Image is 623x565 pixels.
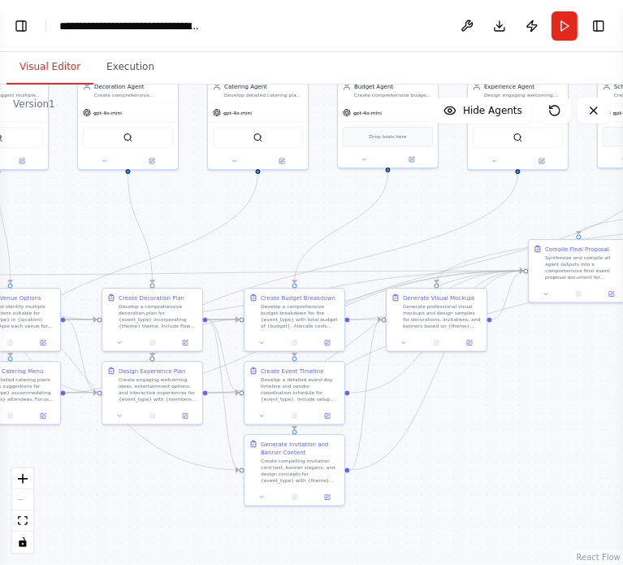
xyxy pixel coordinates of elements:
span: gpt-4o-mini [93,110,122,116]
button: Open in side panel [314,338,341,348]
div: Generate Invitation and Banner ContentCreate compelling invitation card text, banner slogans, and... [244,434,345,506]
g: Edge from 621f3dc2-c5e6-4628-a441-34bd72f54f8b to 7261cb5d-9ede-49dc-9221-3bbfce65d227 [6,173,262,356]
button: Open in side panel [29,338,57,348]
g: Edge from bf0a7cc4-0def-4853-8eaf-c62773f69ddd to 65621fbc-37a4-422d-a65b-f28e22007597 [208,267,524,397]
button: Open in side panel [314,411,341,421]
button: No output available [277,493,311,502]
span: gpt-4o-mini [223,110,252,116]
button: Open in side panel [389,154,435,164]
div: Generate Visual Mockups [403,293,475,302]
g: Edge from 21b9ce34-e94a-43db-a0a2-65f287205733 to 65621fbc-37a4-422d-a65b-f28e22007597 [66,267,524,324]
g: Edge from 52003cef-0fdd-4fd0-9c45-f67bd6bc62c8 to a7695448-97b2-45e3-9319-90e282cddf11 [291,172,392,283]
div: Create Decoration PlanDevelop a comprehensive decoration plan for {event_type} incorporating {the... [102,288,203,352]
div: Experience Agent [484,82,563,90]
span: gpt-4o-mini [353,110,382,116]
span: Hide Agents [463,104,522,117]
div: Create Decoration Plan [119,293,184,302]
div: Develop a comprehensive budget breakdown for the {event_type} with total budget of {budget}. Allo... [261,303,340,329]
div: Design Experience PlanCreate engaging welcoming ideas, entertainment options, and interactive exp... [102,361,203,425]
button: Open in side panel [29,411,57,421]
div: Compile Final Proposal [545,245,609,253]
button: Hide Agents [434,98,532,124]
div: Create engaging welcoming ideas, entertainment options, and interactive experiences for {event_ty... [119,376,197,402]
button: Open in side panel [314,493,341,502]
div: Develop a comprehensive decoration plan for {event_type} incorporating {theme} theme. Include flo... [119,303,197,329]
div: Develop detailed catering plans and menu suggestions for {event_type} accommodating {members} peo... [224,92,303,98]
button: Show right sidebar [587,15,610,37]
div: Create comprehensive budget breakdown and cost allocation for {event_type} with total budget of {... [354,92,433,98]
g: Edge from dd4f0792-41b7-4614-8c03-c84ad64c7cec to c66586f0-5472-49d4-a8ab-2800150632a4 [124,173,157,283]
div: Generate Invitation and Banner Content [261,440,340,456]
button: Show left sidebar [10,15,32,37]
div: Decoration Agent [94,82,173,90]
g: Edge from c66586f0-5472-49d4-a8ab-2800150632a4 to cb260409-bb1c-4ab9-b97c-cbbbe4731366 [208,315,240,474]
div: Budget Agent [354,82,433,90]
g: Edge from 1431d882-0bba-4918-9a2d-c70dcc5be0db to 65621fbc-37a4-422d-a65b-f28e22007597 [350,267,524,397]
g: Edge from c66586f0-5472-49d4-a8ab-2800150632a4 to 65621fbc-37a4-422d-a65b-f28e22007597 [208,267,524,324]
button: Open in side panel [456,338,483,348]
g: Edge from c66586f0-5472-49d4-a8ab-2800150632a4 to 1431d882-0bba-4918-9a2d-c70dcc5be0db [208,315,240,397]
button: Open in side panel [519,156,565,166]
button: fit view [12,511,33,532]
button: Execution [93,50,167,85]
g: Edge from 7261cb5d-9ede-49dc-9221-3bbfce65d227 to 65621fbc-37a4-422d-a65b-f28e22007597 [66,267,524,397]
div: React Flow controls [12,468,33,553]
button: No output available [277,411,311,421]
button: Open in side panel [259,156,305,166]
g: Edge from 21b9ce34-e94a-43db-a0a2-65f287205733 to bf0a7cc4-0def-4853-8eaf-c62773f69ddd [66,315,97,397]
button: No output available [135,338,169,348]
div: Develop a detailed event-day timeline and vendor coordination schedule for {event_type}. Include ... [261,376,340,402]
button: Open in side panel [171,411,199,421]
div: Generate Visual MockupsGenerate professional visual mockups and design samples for decorations, i... [386,288,487,352]
button: No output available [277,338,311,348]
nav: breadcrumb [59,18,201,34]
img: SerpApiGoogleSearchTool [513,133,523,142]
img: SerpApiGoogleSearchTool [253,133,263,142]
g: Edge from 341d8d15-81b6-461d-a0a0-5b3a1183d86f to bf0a7cc4-0def-4853-8eaf-c62773f69ddd [149,173,522,356]
g: Edge from cb260409-bb1c-4ab9-b97c-cbbbe4731366 to 65621fbc-37a4-422d-a65b-f28e22007597 [350,267,524,474]
button: No output available [135,411,169,421]
button: zoom in [12,468,33,489]
div: Catering Agent [224,82,303,90]
button: No output available [561,289,595,299]
div: Create Budget Breakdown [261,293,335,302]
div: Design engaging welcoming ideas, entertainment options, and interactive experiences for {event_ty... [484,92,563,98]
div: Experience AgentDesign engaging welcoming ideas, entertainment options, and interactive experienc... [467,76,569,170]
button: toggle interactivity [12,532,33,553]
g: Edge from bf0a7cc4-0def-4853-8eaf-c62773f69ddd to 1431d882-0bba-4918-9a2d-c70dcc5be0db [208,389,240,397]
button: No output available [419,338,453,348]
g: Edge from 682de3cd-472c-408f-a70f-c55837f6305c to 65621fbc-37a4-422d-a65b-f28e22007597 [492,267,524,324]
div: Catering AgentDevelop detailed catering plans and menu suggestions for {event_type} accommodating... [207,76,309,170]
button: Open in side panel [129,156,175,166]
g: Edge from a7695448-97b2-45e3-9319-90e282cddf11 to 65621fbc-37a4-422d-a65b-f28e22007597 [350,267,524,324]
div: Create comprehensive decoration plans for {event_type} with {theme} theme, including flower arran... [94,92,173,98]
div: Create compelling invitation card text, banner slogans, and design concepts for {event_type} with... [261,458,340,484]
span: Drop tools here [369,133,406,141]
div: Budget AgentCreate comprehensive budget breakdown and cost allocation for {event_type} with total... [337,76,439,168]
div: Decoration AgentCreate comprehensive decoration plans for {event_type} with {theme} theme, includ... [77,76,179,170]
div: Generate professional visual mockups and design samples for decorations, invitations, and banners... [403,303,482,329]
button: Visual Editor [6,50,93,85]
div: Create Event Timeline [261,367,324,375]
a: React Flow attribution [577,553,621,562]
div: Design Experience Plan [119,367,186,375]
div: Create Event TimelineDevelop a detailed event-day timeline and vendor coordination schedule for {... [244,361,345,425]
div: Create Budget BreakdownDevelop a comprehensive budget breakdown for the {event_type} with total b... [244,288,345,352]
div: Version 1 [13,98,55,111]
img: SerpApiGoogleSearchTool [123,133,133,142]
button: Open in side panel [171,338,199,348]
